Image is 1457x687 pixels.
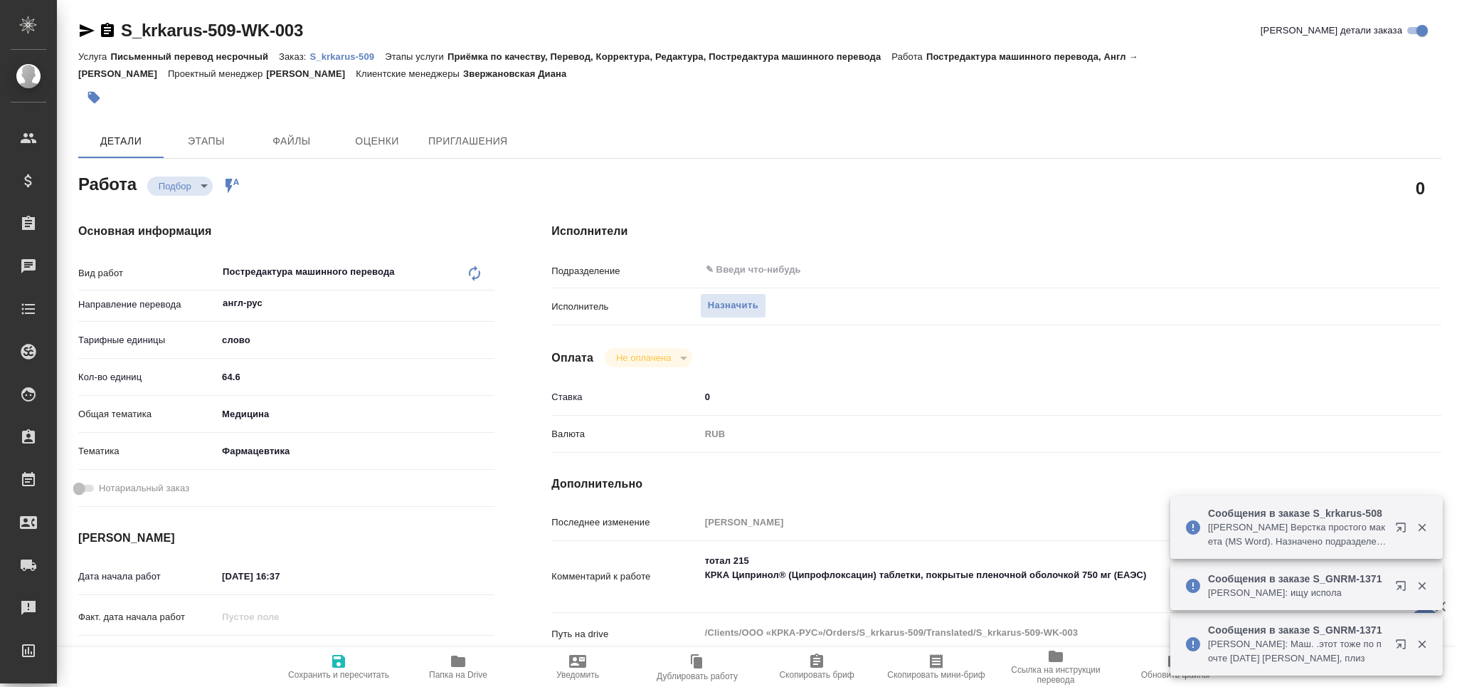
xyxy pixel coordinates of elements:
button: Сохранить и пересчитать [279,647,398,687]
p: Заказ: [279,51,309,62]
span: Приглашения [428,132,508,150]
p: [PERSON_NAME]: Маш. .этот тоже по почте [DATE] [PERSON_NAME], плиз [1208,637,1386,666]
p: Кол-во единиц [78,370,217,384]
button: Обновить файлы [1116,647,1235,687]
input: ✎ Введи что-нибудь [217,566,341,587]
p: Звержановская Диана [463,68,577,79]
button: Открыть в новой вкладке [1387,513,1421,547]
span: Дублировать работу [657,671,738,681]
h2: Работа [78,170,137,196]
button: Open [1360,268,1362,271]
p: Приёмка по качеству, Перевод, Корректура, Редактура, Постредактура машинного перевода [447,51,891,62]
p: Этапы услуги [385,51,447,62]
p: Сообщения в заказе S_krkarus-508 [1208,506,1386,520]
p: Письменный перевод несрочный [110,51,279,62]
span: Уведомить [556,670,599,680]
div: Подбор [147,177,213,196]
button: Дублировать работу [637,647,757,687]
p: Клиентские менеджеры [356,68,463,79]
button: Назначить [700,293,766,318]
p: Исполнитель [551,300,699,314]
div: RUB [700,422,1367,446]
button: Не оплачена [612,352,675,364]
p: Последнее изменение [551,515,699,530]
p: Тематика [78,444,217,458]
span: Скопировать мини-бриф [887,670,985,680]
span: [PERSON_NAME] детали заказа [1261,23,1402,38]
p: Услуга [78,51,110,62]
button: Папка на Drive [398,647,518,687]
input: ✎ Введи что-нибудь [704,261,1315,278]
span: Детали [87,132,155,150]
h4: Исполнители [551,223,1441,240]
span: Оценки [343,132,411,150]
p: Сообщения в заказе S_GNRM-1371 [1208,572,1386,586]
div: Медицина [217,402,494,426]
button: Открыть в новой вкладке [1387,572,1421,606]
h4: Дополнительно [551,476,1441,493]
textarea: /Clients/ООО «КРКА-РУС»/Orders/S_krkarus-509/Translated/S_krkarus-509-WK-003 [700,621,1367,645]
p: Вид работ [78,266,217,280]
h4: Основная информация [78,223,494,240]
div: Фармацевтика [217,439,494,463]
button: Добавить тэг [78,82,110,113]
span: Сохранить и пересчитать [288,670,389,680]
span: Файлы [258,132,326,150]
input: Пустое поле [217,607,341,627]
p: Валюта [551,427,699,441]
span: Этапы [172,132,240,150]
p: [PERSON_NAME] [266,68,356,79]
button: Закрыть [1407,638,1436,651]
textarea: тотал 215 КРКА Ципринол® (Ципрофлоксацин) таблетки, покрытые пленочной оболочкой 750 мг (ЕАЭС) [700,549,1367,602]
button: Скопировать ссылку для ЯМессенджера [78,22,95,39]
p: Проектный менеджер [168,68,266,79]
p: Ставка [551,390,699,404]
span: Назначить [708,298,758,314]
button: Закрыть [1407,580,1436,592]
button: Скопировать мини-бриф [876,647,996,687]
h4: [PERSON_NAME] [78,530,494,547]
button: Скопировать бриф [757,647,876,687]
h4: Оплата [551,350,593,367]
button: Подбор [154,180,196,192]
p: Общая тематика [78,407,217,421]
span: Скопировать бриф [779,670,854,680]
button: Уведомить [518,647,637,687]
p: Путь на drive [551,627,699,641]
p: Подразделение [551,264,699,278]
button: Ссылка на инструкции перевода [996,647,1116,687]
p: Комментарий к работе [551,570,699,584]
span: Нотариальный заказ [99,481,189,495]
div: слово [217,328,494,352]
p: [PERSON_NAME]: ищу испола [1208,586,1386,600]
p: [[PERSON_NAME] Верстка простого макета (MS Word). Назначено подразделение "DTPlight" [1208,520,1386,549]
p: Дата начала работ [78,570,217,584]
button: Скопировать ссылку [99,22,116,39]
p: Факт. дата начала работ [78,610,217,624]
a: S_krkarus-509 [309,50,385,62]
a: S_krkarus-509-WK-003 [121,21,303,40]
input: ✎ Введи что-нибудь [700,387,1367,407]
p: Сообщения в заказе S_GNRM-1371 [1208,623,1386,637]
button: Открыть в новой вкладке [1387,630,1421,664]
input: ✎ Введи что-нибудь [217,367,494,387]
span: Папка на Drive [429,670,487,680]
span: Ссылка на инструкции перевода [1005,665,1107,685]
input: ✎ Введи что-нибудь [217,644,341,664]
p: S_krkarus-509 [309,51,385,62]
button: Закрыть [1407,521,1436,534]
p: Тарифные единицы [78,333,217,347]
p: Направление перевода [78,298,217,312]
button: Open [487,302,489,305]
div: Подбор [605,348,692,367]
p: Работа [891,51,926,62]
span: Обновить файлы [1141,670,1210,680]
h2: 0 [1416,176,1425,200]
input: Пустое поле [700,512,1367,533]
